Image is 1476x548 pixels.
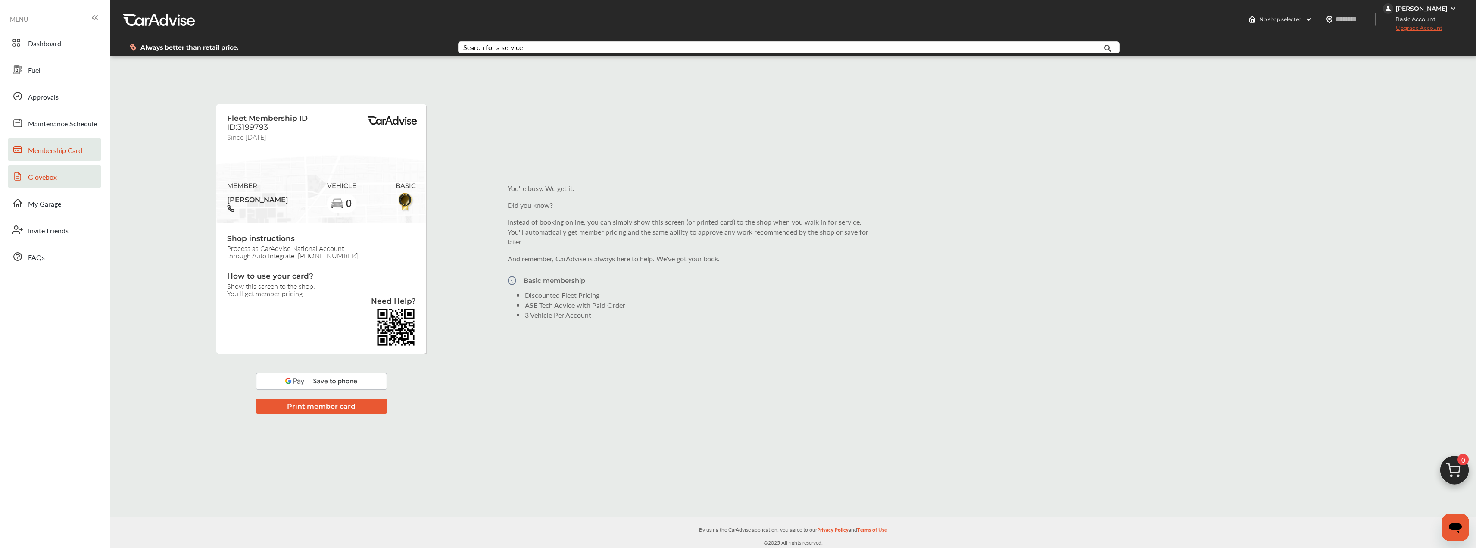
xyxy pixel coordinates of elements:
[227,290,416,297] span: You'll get member pricing.
[1326,16,1333,23] img: location_vector.a44bc228.svg
[28,252,45,263] span: FAQs
[1450,5,1457,12] img: WGsFRI8htEPBVLJbROoPRyZpYNWhNONpIPPETTm6eUC0GeLEiAAAAAElFTkSuQmCC
[1249,16,1256,23] img: header-home-logo.8d720a4f.svg
[8,138,101,161] a: Membership Card
[508,200,872,210] p: Did you know?
[28,119,97,130] span: Maintenance Schedule
[8,219,101,241] a: Invite Friends
[508,254,872,263] p: And remember, CarAdvise is always here to help. We've got your back.
[346,198,352,209] span: 0
[8,112,101,134] a: Maintenance Schedule
[8,192,101,214] a: My Garage
[140,44,239,50] span: Always better than retail price.
[525,300,872,310] li: ASE Tech Advice with Paid Order
[366,116,418,125] img: BasicPremiumLogo.8d547ee0.svg
[8,85,101,107] a: Approvals
[331,197,344,211] img: car-basic.192fe7b4.svg
[1383,25,1442,35] span: Upgrade Account
[28,38,61,50] span: Dashboard
[227,182,288,190] span: MEMBER
[376,307,415,347] img: validBarcode.04db607d403785ac2641.png
[8,58,101,81] a: Fuel
[8,245,101,268] a: FAQs
[1434,452,1475,493] img: cart_icon.3d0951e8.svg
[508,217,872,247] p: Instead of booking online, you can simply show this screen (or printed card) to the shop when you...
[1383,3,1393,14] img: jVpblrzwTbfkPYzPPzSLxeg0AAAAASUVORK5CYII=
[227,244,416,259] span: Process as CarAdvise National Account through Auto Integrate. [PHONE_NUMBER]
[10,16,28,22] span: MENU
[130,44,136,51] img: dollor_label_vector.a70140d1.svg
[227,122,268,132] span: ID:3199793
[28,199,61,210] span: My Garage
[463,44,523,51] div: Search for a service
[1384,15,1442,24] span: Basic Account
[1259,16,1302,23] span: No shop selected
[525,290,872,300] li: Discounted Fleet Pricing
[508,270,516,291] img: Vector.a173687b.svg
[371,299,416,307] a: Need Help?
[525,310,872,320] li: 3 Vehicle Per Account
[227,193,288,205] span: [PERSON_NAME]
[1375,13,1376,26] img: header-divider.bc55588e.svg
[1457,454,1469,465] span: 0
[227,132,266,139] span: Since [DATE]
[327,182,356,190] span: VEHICLE
[227,114,308,122] span: Fleet Membership ID
[227,282,416,290] span: Show this screen to the shop.
[28,92,59,103] span: Approvals
[227,205,234,212] img: phone-black.37208b07.svg
[28,172,57,183] span: Glovebox
[227,272,416,282] span: How to use your card?
[8,31,101,54] a: Dashboard
[508,183,872,193] p: You're busy. We get it.
[396,192,415,212] img: BasicBadge.31956f0b.svg
[227,234,416,244] span: Shop instructions
[256,399,387,414] button: Print member card
[857,525,887,538] a: Terms of Use
[28,225,69,237] span: Invite Friends
[110,525,1476,534] p: By using the CarAdvise application, you agree to our and
[256,373,387,390] img: googlePay.a08318fe.svg
[28,145,82,157] span: Membership Card
[1395,5,1448,13] div: [PERSON_NAME]
[817,525,849,538] a: Privacy Policy
[1305,16,1312,23] img: header-down-arrow.9dd2ce7d.svg
[524,277,585,284] p: Basic membership
[396,182,416,190] span: BASIC
[28,65,41,76] span: Fuel
[8,165,101,188] a: Glovebox
[256,401,387,411] a: Print member card
[1442,514,1469,541] iframe: Button to launch messaging window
